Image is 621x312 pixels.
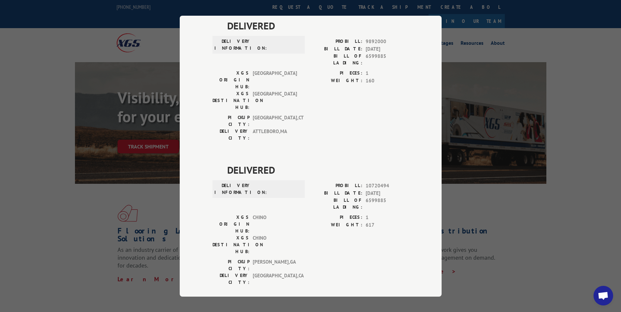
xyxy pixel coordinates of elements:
span: 6599885 [366,53,409,66]
label: BILL OF LADING: [311,197,362,211]
label: XGS DESTINATION HUB: [212,90,249,111]
span: [GEOGRAPHIC_DATA] , CA [253,272,297,286]
span: 160 [366,77,409,84]
label: DELIVERY CITY: [212,128,249,142]
label: DELIVERY INFORMATION: [214,38,251,52]
span: [DATE] [366,45,409,53]
span: 617 [366,221,409,229]
label: DELIVERY CITY: [212,272,249,286]
label: DELIVERY INFORMATION: [214,182,251,196]
span: 10720494 [366,182,409,190]
label: WEIGHT: [311,77,362,84]
label: PICKUP CITY: [212,114,249,128]
span: DELIVERED [227,18,409,33]
span: [GEOGRAPHIC_DATA] , CT [253,114,297,128]
span: 6599885 [366,197,409,211]
label: XGS ORIGIN HUB: [212,70,249,90]
label: PIECES: [311,214,362,221]
label: PICKUP CITY: [212,258,249,272]
span: 1 [366,214,409,221]
label: PIECES: [311,70,362,77]
div: Open chat [594,286,613,305]
span: 9892000 [366,38,409,45]
label: WEIGHT: [311,221,362,229]
span: [GEOGRAPHIC_DATA] [253,70,297,90]
span: [PERSON_NAME] , GA [253,258,297,272]
span: ATTLEBORO , MA [253,128,297,142]
span: [GEOGRAPHIC_DATA] [253,90,297,111]
span: 1 [366,70,409,77]
label: BILL DATE: [311,189,362,197]
span: CHINO [253,234,297,255]
span: [DATE] [366,189,409,197]
label: XGS DESTINATION HUB: [212,234,249,255]
label: BILL DATE: [311,45,362,53]
span: CHINO [253,214,297,234]
label: BILL OF LADING: [311,53,362,66]
label: PROBILL: [311,182,362,190]
label: XGS ORIGIN HUB: [212,214,249,234]
span: DELIVERED [227,163,409,177]
label: PROBILL: [311,38,362,45]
